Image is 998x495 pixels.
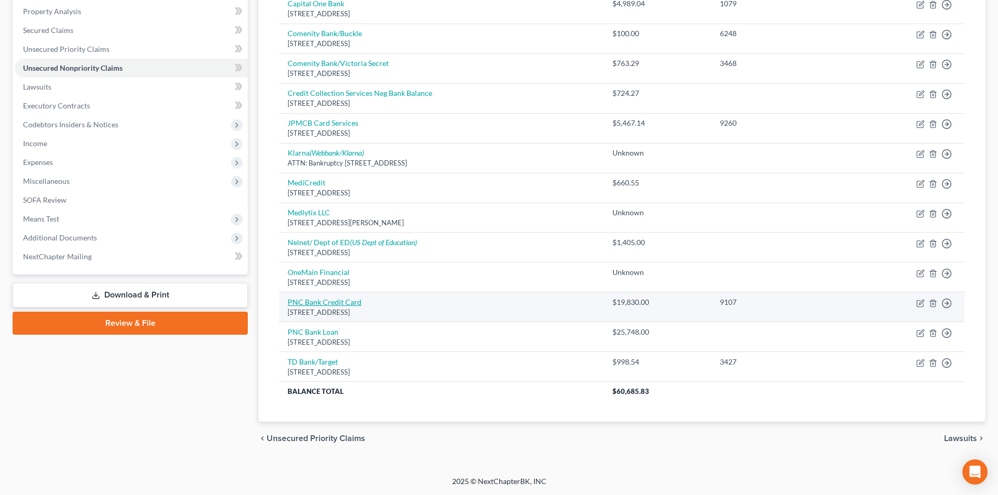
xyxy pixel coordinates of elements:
a: Nelnet/ Dept of ED(US Dept of Education) [288,238,417,247]
span: Unsecured Priority Claims [267,434,365,443]
div: $763.29 [612,58,703,69]
div: 3427 [720,357,842,367]
span: Miscellaneous [23,177,70,185]
div: [STREET_ADDRESS] [288,69,596,79]
div: $724.27 [612,88,703,98]
div: $998.54 [612,357,703,367]
a: Download & Print [13,283,248,307]
div: $1,405.00 [612,237,703,248]
a: Property Analysis [15,2,248,21]
span: Lawsuits [23,82,51,91]
div: $5,467.14 [612,118,703,128]
a: PNC Bank Loan [288,327,338,336]
a: OneMain Financial [288,268,349,277]
a: Unsecured Priority Claims [15,40,248,59]
a: Review & File [13,312,248,335]
a: PNC Bank Credit Card [288,298,361,306]
a: Medlytix LLC [288,208,330,217]
span: Codebtors Insiders & Notices [23,120,118,129]
div: 6248 [720,28,842,39]
div: Unknown [612,267,703,278]
span: Lawsuits [944,434,977,443]
div: [STREET_ADDRESS] [288,39,596,49]
a: Comenity Bank/Buckle [288,29,362,38]
span: $60,685.83 [612,387,649,395]
div: [STREET_ADDRESS] [288,98,596,108]
span: Property Analysis [23,7,81,16]
button: chevron_left Unsecured Priority Claims [258,434,365,443]
a: Executory Contracts [15,96,248,115]
a: SOFA Review [15,191,248,210]
button: Lawsuits chevron_right [944,434,985,443]
a: Klarna(Webbank/Klarna) [288,148,364,157]
a: Secured Claims [15,21,248,40]
i: (US Dept of Education) [350,238,417,247]
span: Unsecured Priority Claims [23,45,109,53]
span: NextChapter Mailing [23,252,92,261]
div: Unknown [612,148,703,158]
a: Lawsuits [15,78,248,96]
div: $100.00 [612,28,703,39]
div: [STREET_ADDRESS] [288,337,596,347]
span: Unsecured Nonpriority Claims [23,63,123,72]
a: MediCredit [288,178,325,187]
div: ATTN: Bankruptcy [STREET_ADDRESS] [288,158,596,168]
span: Executory Contracts [23,101,90,110]
div: $19,830.00 [612,297,703,307]
div: [STREET_ADDRESS] [288,9,596,19]
a: Unsecured Nonpriority Claims [15,59,248,78]
a: Credit Collection Services Neg Bank Balance [288,89,432,97]
i: chevron_right [977,434,985,443]
a: TD Bank/Target [288,357,338,366]
div: 3468 [720,58,842,69]
div: $660.55 [612,178,703,188]
th: Balance Total [279,382,604,401]
div: [STREET_ADDRESS] [288,278,596,288]
div: 9260 [720,118,842,128]
a: NextChapter Mailing [15,247,248,266]
div: 2025 © NextChapterBK, INC [201,476,798,495]
span: SOFA Review [23,195,67,204]
a: Comenity Bank/Victoria Secret [288,59,389,68]
div: [STREET_ADDRESS][PERSON_NAME] [288,218,596,228]
div: [STREET_ADDRESS] [288,128,596,138]
span: Secured Claims [23,26,73,35]
i: chevron_left [258,434,267,443]
div: [STREET_ADDRESS] [288,248,596,258]
span: Income [23,139,47,148]
div: [STREET_ADDRESS] [288,307,596,317]
div: [STREET_ADDRESS] [288,188,596,198]
div: Open Intercom Messenger [962,459,988,485]
div: 9107 [720,297,842,307]
span: Means Test [23,214,59,223]
div: Unknown [612,207,703,218]
div: $25,748.00 [612,327,703,337]
i: (Webbank/Klarna) [310,148,364,157]
div: [STREET_ADDRESS] [288,367,596,377]
span: Additional Documents [23,233,97,242]
a: JPMCB Card Services [288,118,358,127]
span: Expenses [23,158,53,167]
